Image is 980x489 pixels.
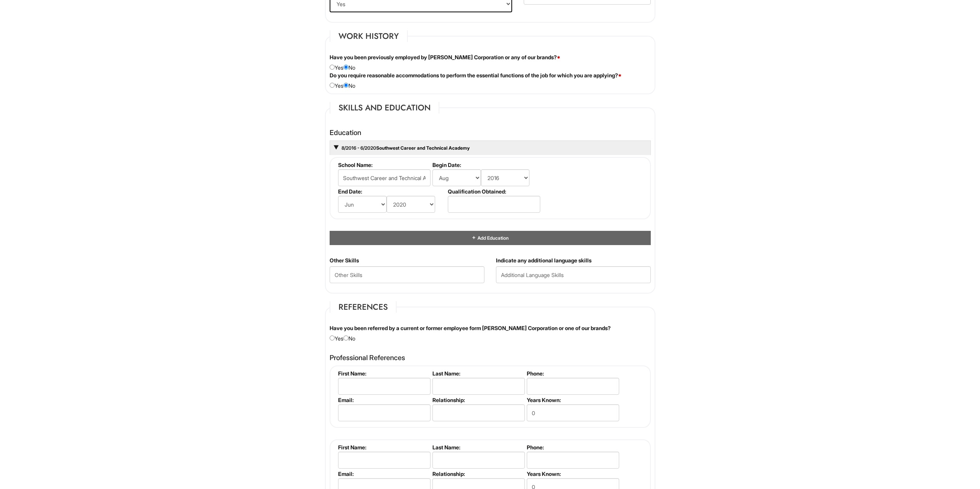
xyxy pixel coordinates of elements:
[432,444,524,451] label: Last Name:
[527,444,618,451] label: Phone:
[330,102,439,113] legend: Skills and Education
[330,266,484,283] input: Other Skills
[338,370,429,377] label: First Name:
[330,30,408,42] legend: Work History
[471,235,508,241] a: Add Education
[496,266,651,283] input: Additional Language Skills
[338,188,445,195] label: End Date:
[476,235,508,241] span: Add Education
[341,145,376,151] span: 8/2016 - 6/2020
[338,444,429,451] label: First Name:
[324,72,657,90] div: Yes No
[330,129,651,137] h4: Education
[448,188,539,195] label: Qualification Obtained:
[527,397,618,403] label: Years Known:
[330,257,359,264] label: Other Skills
[338,397,429,403] label: Email:
[330,354,651,362] h4: Professional References
[324,324,657,342] div: Yes No
[527,370,618,377] label: Phone:
[432,370,524,377] label: Last Name:
[338,162,429,168] label: School Name:
[330,324,611,332] label: Have you been referred by a current or former employee form [PERSON_NAME] Corporation or one of o...
[432,162,539,168] label: Begin Date:
[432,397,524,403] label: Relationship:
[330,301,397,313] legend: References
[432,471,524,477] label: Relationship:
[496,257,591,264] label: Indicate any additional language skills
[330,72,622,79] label: Do you require reasonable accommodations to perform the essential functions of the job for which ...
[338,471,429,477] label: Email:
[527,471,618,477] label: Years Known:
[341,145,470,151] a: 8/2016 - 6/2020Southwest Career and Technical Academy
[324,53,657,72] div: Yes No
[330,53,560,61] label: Have you been previously employed by [PERSON_NAME] Corporation or any of our brands?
